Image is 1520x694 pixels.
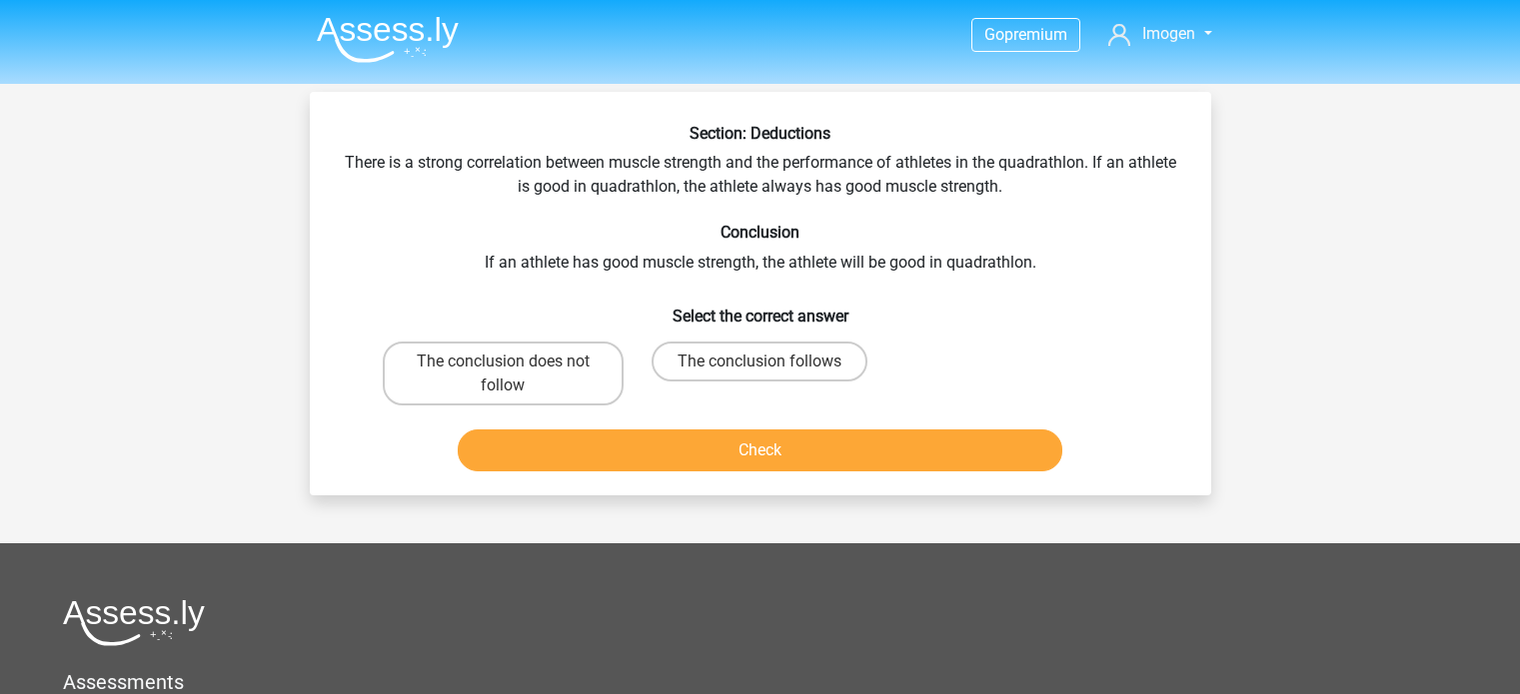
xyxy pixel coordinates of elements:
label: The conclusion follows [652,342,867,381]
span: Go [984,25,1004,44]
h6: Conclusion [342,223,1179,242]
button: Check [458,429,1062,471]
a: Imogen [1100,22,1219,46]
label: The conclusion does not follow [383,342,624,405]
h6: Section: Deductions [342,124,1179,143]
img: Assessly logo [63,599,205,646]
h5: Assessments [63,670,1457,694]
div: There is a strong correlation between muscle strength and the performance of athletes in the quad... [318,124,1203,479]
span: premium [1004,25,1067,44]
img: Assessly [317,16,459,63]
a: Gopremium [972,21,1079,48]
h6: Select the correct answer [342,291,1179,326]
span: Imogen [1142,24,1195,43]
